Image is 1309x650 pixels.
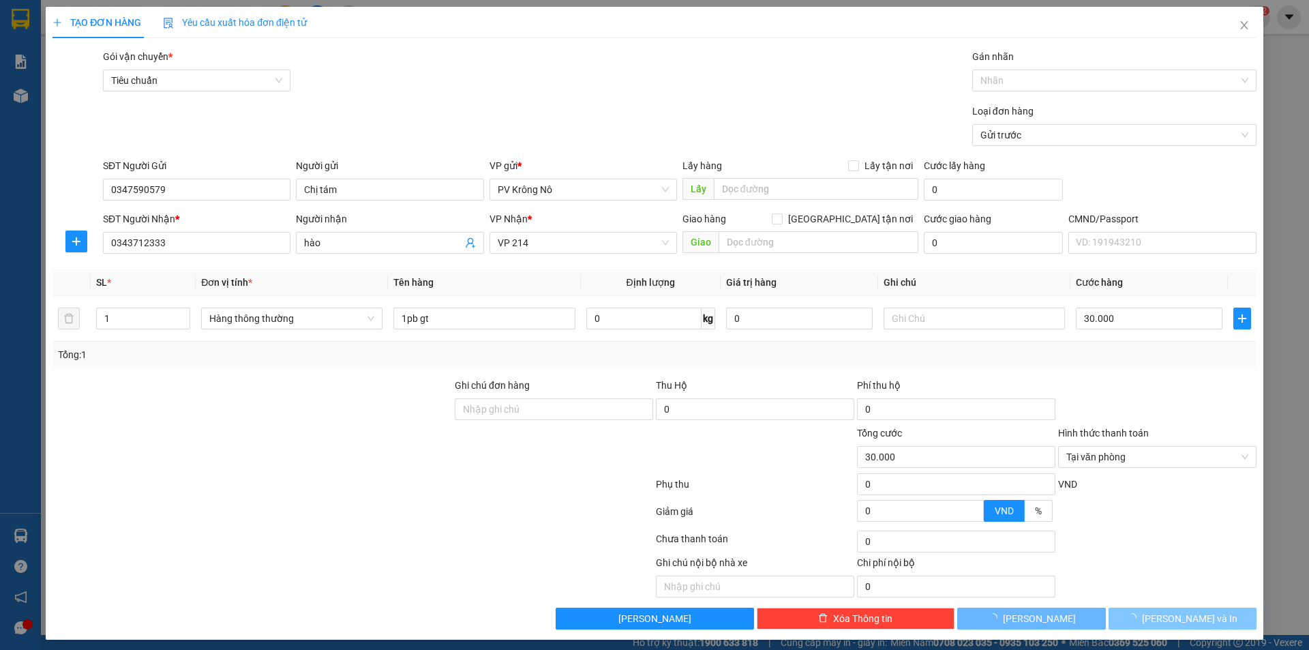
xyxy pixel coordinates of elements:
span: Tiêu chuẩn [111,70,282,91]
div: SĐT Người Nhận [103,211,290,226]
span: VP 214 [498,233,669,253]
span: loading [1127,613,1142,623]
span: [GEOGRAPHIC_DATA] tận nơi [783,211,918,226]
span: Gói vận chuyển [103,51,172,62]
input: 0 [726,308,873,329]
span: VND [995,505,1014,516]
span: KN09250406 [137,51,192,61]
strong: BIÊN NHẬN GỬI HÀNG HOÁ [47,82,158,92]
span: VP 214 [137,99,159,106]
input: VD: Bàn, Ghế [393,308,575,329]
div: SĐT Người Gửi [103,158,290,173]
span: Nơi gửi: [14,95,28,115]
div: Người gửi [296,158,483,173]
span: plus [1234,313,1250,324]
div: Phụ thu [654,477,856,501]
span: plus [52,18,62,27]
span: Giao hàng [682,213,726,224]
label: Cước lấy hàng [924,160,985,171]
button: plus [1233,308,1251,329]
input: Ghi chú đơn hàng [455,398,653,420]
span: Tên hàng [393,277,434,288]
div: Chưa thanh toán [654,531,856,555]
input: Dọc đường [719,231,918,253]
span: VP Nhận [490,213,528,224]
button: [PERSON_NAME] [556,608,754,630]
button: plus [65,231,87,252]
span: Cước hàng [1076,277,1123,288]
span: Đơn vị tính [201,277,252,288]
label: Ghi chú đơn hàng [455,380,530,391]
button: [PERSON_NAME] và In [1109,608,1257,630]
label: Gán nhãn [972,51,1014,62]
span: Yêu cầu xuất hóa đơn điện tử [163,17,307,28]
span: Nơi nhận: [104,95,126,115]
div: Chi phí nội bộ [857,555,1055,576]
span: PV Krông Nô [498,179,669,200]
div: Người nhận [296,211,483,226]
span: SL [96,277,107,288]
span: Tại văn phòng [1066,447,1248,467]
span: Tổng cước [857,428,902,439]
button: delete [58,308,80,329]
input: Nhập ghi chú [656,576,854,597]
div: CMND/Passport [1068,211,1256,226]
span: 13:37:35 [DATE] [130,61,192,72]
input: Cước giao hàng [924,232,1063,254]
span: kg [702,308,715,329]
button: [PERSON_NAME] [957,608,1105,630]
input: Dọc đường [714,178,918,200]
span: PV Krông Nô [46,95,85,103]
span: delete [818,613,828,624]
span: TẠO ĐƠN HÀNG [52,17,141,28]
span: VND [1058,479,1077,490]
span: Lấy tận nơi [859,158,918,173]
div: VP gửi [490,158,677,173]
span: close [1239,20,1250,31]
span: Định lượng [627,277,675,288]
span: [PERSON_NAME] [1003,611,1076,626]
span: plus [66,236,87,247]
button: Close [1225,7,1263,45]
label: Cước giao hàng [924,213,991,224]
label: Loại đơn hàng [972,106,1034,117]
span: Lấy [682,178,714,200]
button: deleteXóa Thông tin [757,608,955,630]
div: Tổng: 1 [58,347,505,362]
input: Ghi Chú [884,308,1065,329]
span: Thu Hộ [656,380,687,391]
img: logo [14,31,31,65]
strong: CÔNG TY TNHH [GEOGRAPHIC_DATA] 214 QL13 - P.26 - Q.BÌNH THẠNH - TP HCM 1900888606 [35,22,110,73]
th: Ghi chú [878,269,1070,296]
span: Giá trị hàng [726,277,777,288]
span: Hàng thông thường [209,308,374,329]
div: Ghi chú nội bộ nhà xe [656,555,854,576]
span: Lấy hàng [682,160,722,171]
label: Hình thức thanh toán [1058,428,1149,439]
input: Cước lấy hàng [924,179,1063,201]
span: Giao [682,231,719,253]
div: Phí thu hộ [857,378,1055,398]
div: Giảm giá [654,504,856,528]
span: Xóa Thông tin [833,611,892,626]
span: % [1035,505,1042,516]
span: loading [988,613,1003,623]
span: user-add [465,237,476,248]
img: icon [163,18,174,29]
span: [PERSON_NAME] và In [1142,611,1237,626]
span: Gửi trước [980,125,1248,145]
span: [PERSON_NAME] [618,611,691,626]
